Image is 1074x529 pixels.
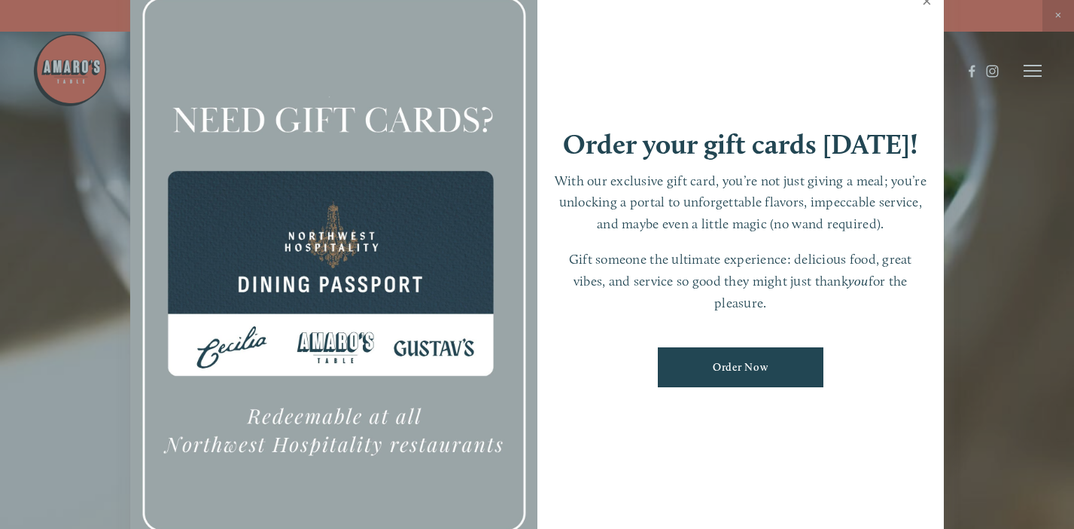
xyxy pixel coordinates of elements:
[552,249,929,313] p: Gift someone the ultimate experience: delicious food, great vibes, and service so good they might...
[552,170,929,235] p: With our exclusive gift card, you’re not just giving a meal; you’re unlocking a portal to unforge...
[658,347,823,387] a: Order Now
[563,130,918,158] h1: Order your gift cards [DATE]!
[848,273,869,289] em: you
